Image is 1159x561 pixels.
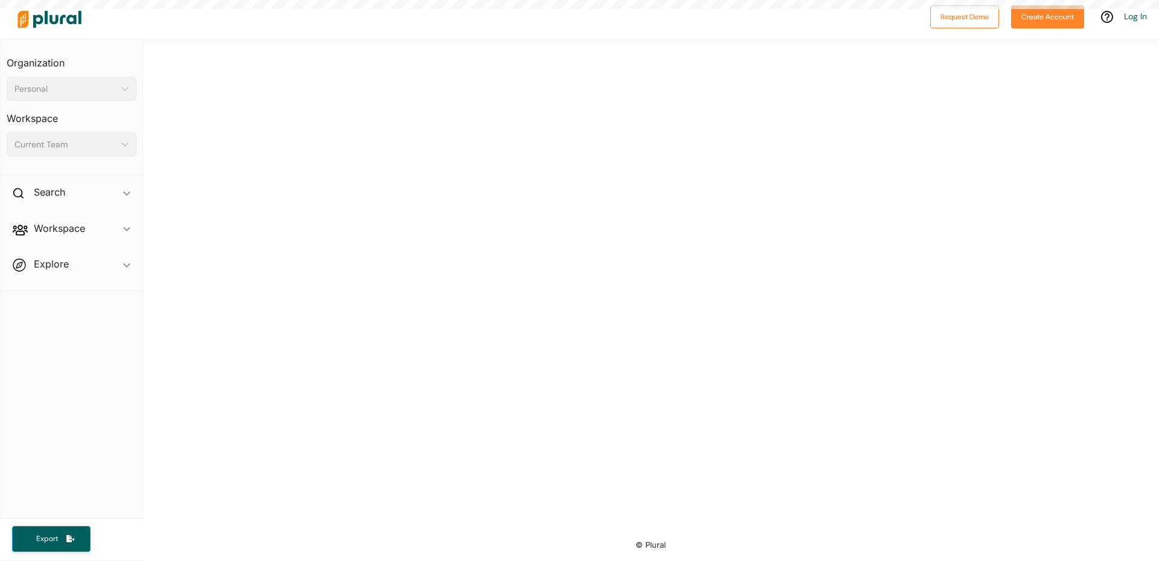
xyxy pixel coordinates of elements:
[28,534,66,544] span: Export
[930,5,999,28] button: Request Demo
[1011,5,1084,28] button: Create Account
[1011,10,1084,22] a: Create Account
[34,185,65,199] h2: Search
[12,526,91,552] button: Export
[930,10,999,22] a: Request Demo
[1124,11,1147,22] a: Log In
[14,138,117,151] div: Current Team
[636,540,666,550] small: © Plural
[7,45,136,72] h3: Organization
[14,83,117,95] div: Personal
[7,101,136,127] h3: Workspace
